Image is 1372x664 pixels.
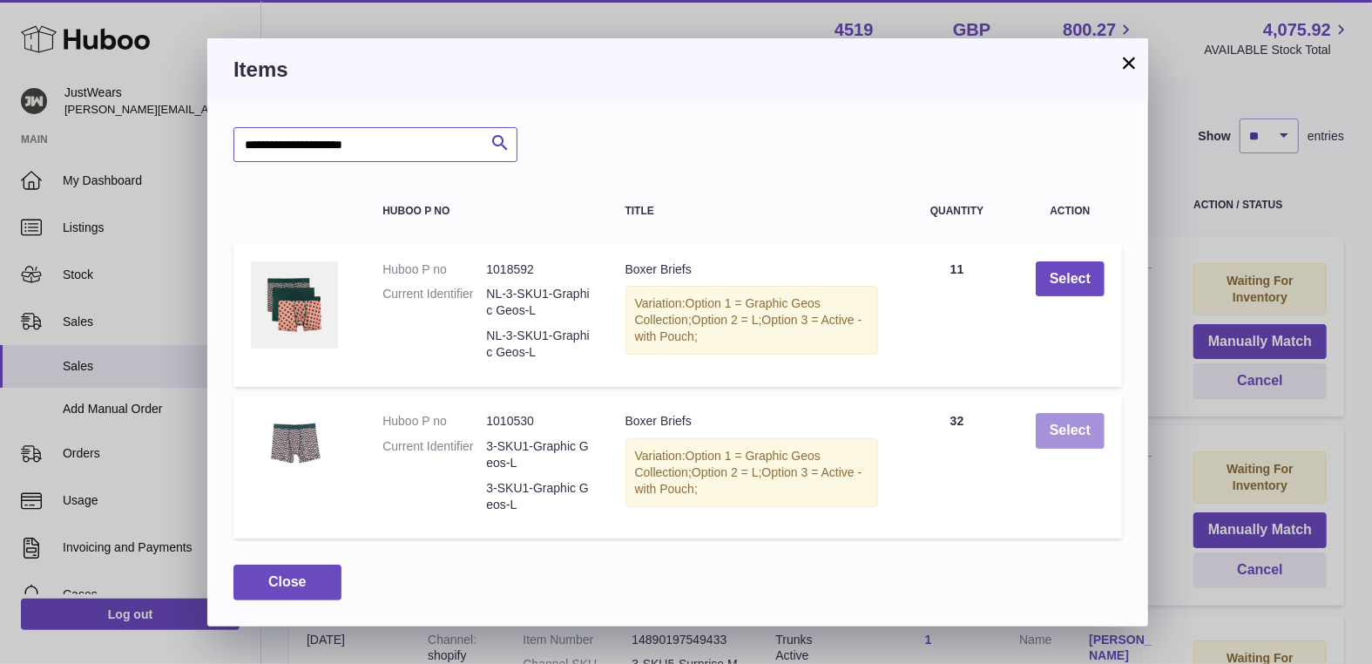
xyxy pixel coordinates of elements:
dt: Current Identifier [382,438,486,471]
th: Title [608,188,896,234]
span: Option 1 = Graphic Geos Collection; [635,296,821,327]
div: Variation: [625,286,879,355]
button: Close [233,565,341,600]
dt: Current Identifier [382,286,486,319]
dt: Huboo P no [382,413,486,430]
dd: NL-3-SKU1-Graphic Geos-L [486,286,590,319]
div: Boxer Briefs [625,413,879,430]
button: Select [1036,413,1105,449]
th: Quantity [896,188,1018,234]
th: Huboo P no [365,188,607,234]
td: 11 [896,244,1018,387]
img: Boxer Briefs [251,413,338,471]
h3: Items [233,56,1122,84]
button: Select [1036,261,1105,297]
dd: 3-SKU1-Graphic Geos-L [486,480,590,513]
div: Boxer Briefs [625,261,879,278]
button: × [1119,52,1139,73]
span: Option 2 = L; [692,465,762,479]
img: Boxer Briefs [251,261,338,349]
span: Option 1 = Graphic Geos Collection; [635,449,821,479]
dt: Huboo P no [382,261,486,278]
dd: 3-SKU1-Graphic Geos-L [486,438,590,471]
dd: 1018592 [486,261,590,278]
div: Variation: [625,438,879,507]
span: Option 3 = Active - with Pouch; [635,465,862,496]
span: Option 2 = L; [692,313,762,327]
th: Action [1018,188,1122,234]
dd: NL-3-SKU1-Graphic Geos-L [486,328,590,361]
span: Close [268,574,307,589]
dd: 1010530 [486,413,590,430]
td: 32 [896,396,1018,539]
